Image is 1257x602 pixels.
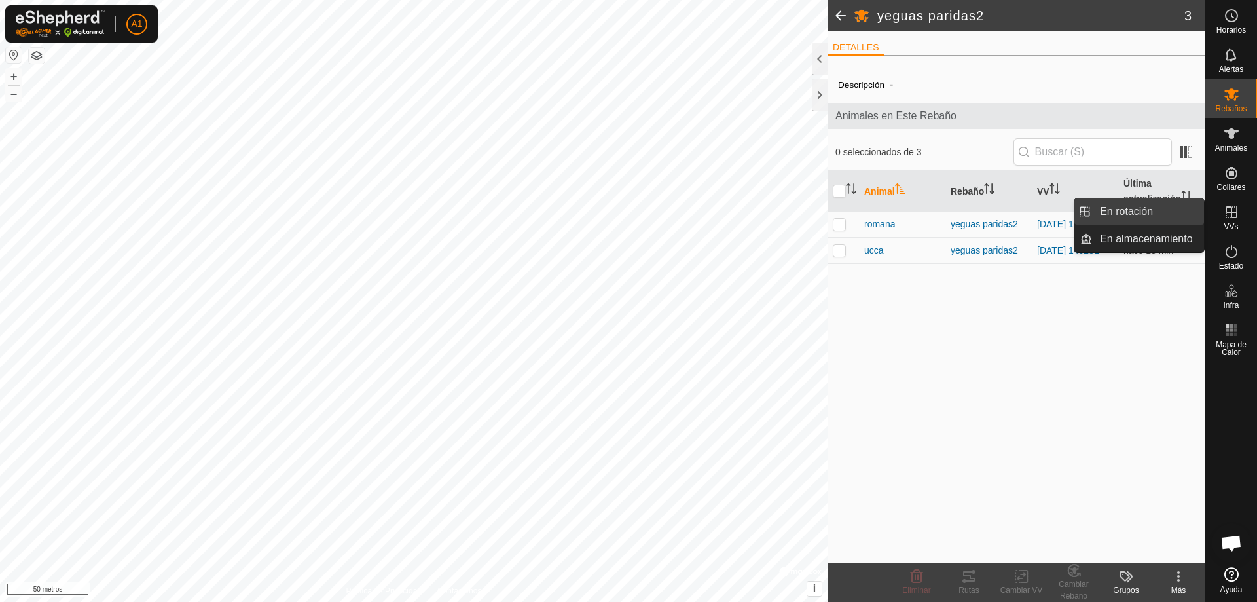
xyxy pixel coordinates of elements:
font: Mapa de Calor [1216,340,1247,357]
img: Logotipo de Gallagher [16,10,105,37]
button: – [6,86,22,102]
font: ucca [864,245,884,255]
font: i [813,583,816,594]
font: – [10,86,17,100]
font: Horarios [1216,26,1246,35]
font: Estado [1219,261,1243,271]
font: Animales [1215,143,1247,153]
a: [DATE] 140231 [1037,245,1099,255]
font: Cambiar VV [1000,586,1043,595]
font: + [10,69,18,83]
font: DETALLES [833,42,879,52]
input: Buscar (S) [1013,138,1172,166]
font: Rebaño [951,186,984,197]
font: yeguas paridas2 [951,219,1018,229]
p-sorticon: Activar para ordenar [895,185,905,196]
a: Ayuda [1205,562,1257,599]
button: Capas del Mapa [29,48,45,64]
font: Infra [1223,301,1239,310]
font: Animales en Este Rebaño [835,110,956,121]
a: En almacenamiento [1092,226,1204,252]
font: Collares [1216,183,1245,192]
font: Alertas [1219,65,1243,74]
div: Chat abierto [1212,523,1251,563]
font: En almacenamiento [1100,233,1192,244]
font: romana [864,219,895,229]
a: [DATE] 140231 [1037,219,1099,229]
button: + [6,69,22,85]
a: Contáctenos [437,585,481,597]
font: yeguas paridas2 [951,245,1018,255]
font: A1 [131,18,142,29]
button: Restablecer Mapa [6,47,22,63]
font: Última actualización [1123,178,1181,204]
font: Cambiar Rebaño [1059,580,1088,601]
font: Ayuda [1220,585,1243,594]
li: En almacenamiento [1074,226,1204,252]
font: Descripción [838,80,884,90]
button: i [807,582,822,596]
p-sorticon: Activar para ordenar [1181,193,1192,203]
a: En rotación [1092,198,1204,225]
font: Grupos [1113,586,1139,595]
p-sorticon: Activar para ordenar [984,185,994,196]
font: 3 [1184,9,1192,23]
font: Rutas [958,586,979,595]
li: En rotación [1074,198,1204,225]
a: Política de Privacidad [346,585,422,597]
p-sorticon: Activar para ordenar [1049,185,1060,196]
font: - [890,79,893,90]
font: 0 seleccionados de 3 [835,147,922,157]
font: Contáctenos [437,586,481,595]
font: VVs [1224,222,1238,231]
font: Eliminar [902,586,930,595]
font: Animal [864,186,895,197]
p-sorticon: Activar para ordenar [846,185,856,196]
font: En rotación [1100,206,1153,217]
font: Rebaños [1215,104,1247,113]
font: yeguas paridas2 [877,9,984,23]
font: VV [1037,186,1049,197]
font: Política de Privacidad [346,586,422,595]
font: Más [1171,586,1186,595]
